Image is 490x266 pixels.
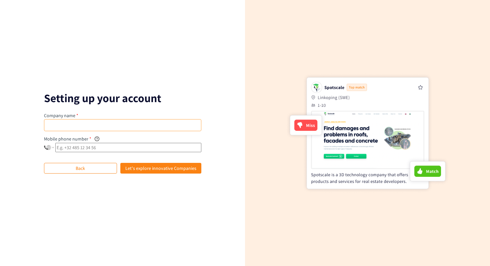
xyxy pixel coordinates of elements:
span: Let's explore innovative Companies [125,165,196,172]
span: question-circle [95,137,99,141]
label: Company name [44,112,78,118]
p: Back [49,165,112,172]
button: Back [44,163,117,174]
button: Let's explore innovative Companies [120,163,201,174]
p: Setting up your account [44,93,201,103]
input: E.g. +32 485 12 34 56 [55,143,201,152]
iframe: Chat Widget [457,234,490,266]
label: Mobile phone number [44,136,91,143]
